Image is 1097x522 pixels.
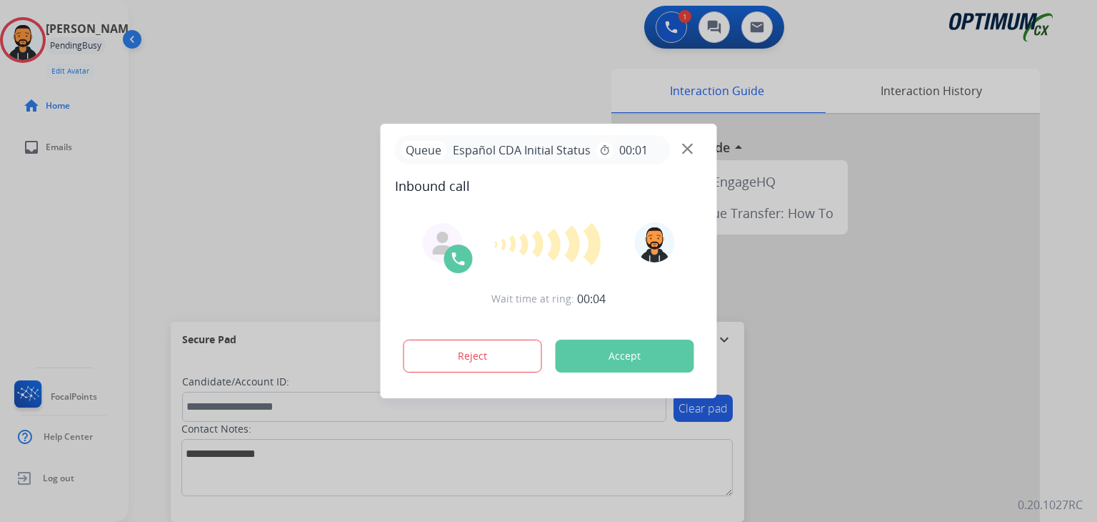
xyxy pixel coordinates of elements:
[619,142,648,159] span: 00:01
[682,144,693,154] img: close-button
[556,340,694,373] button: Accept
[395,176,703,196] span: Inbound call
[599,144,611,156] mat-icon: timer
[450,250,467,267] img: call-icon
[404,340,542,373] button: Reject
[634,222,674,262] img: avatar
[577,290,606,307] span: 00:04
[447,142,596,159] span: Español CDA Initial Status
[431,232,454,255] img: agent-avatar
[401,141,447,159] p: Queue
[1018,496,1083,513] p: 0.20.1027RC
[491,292,574,306] span: Wait time at ring:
